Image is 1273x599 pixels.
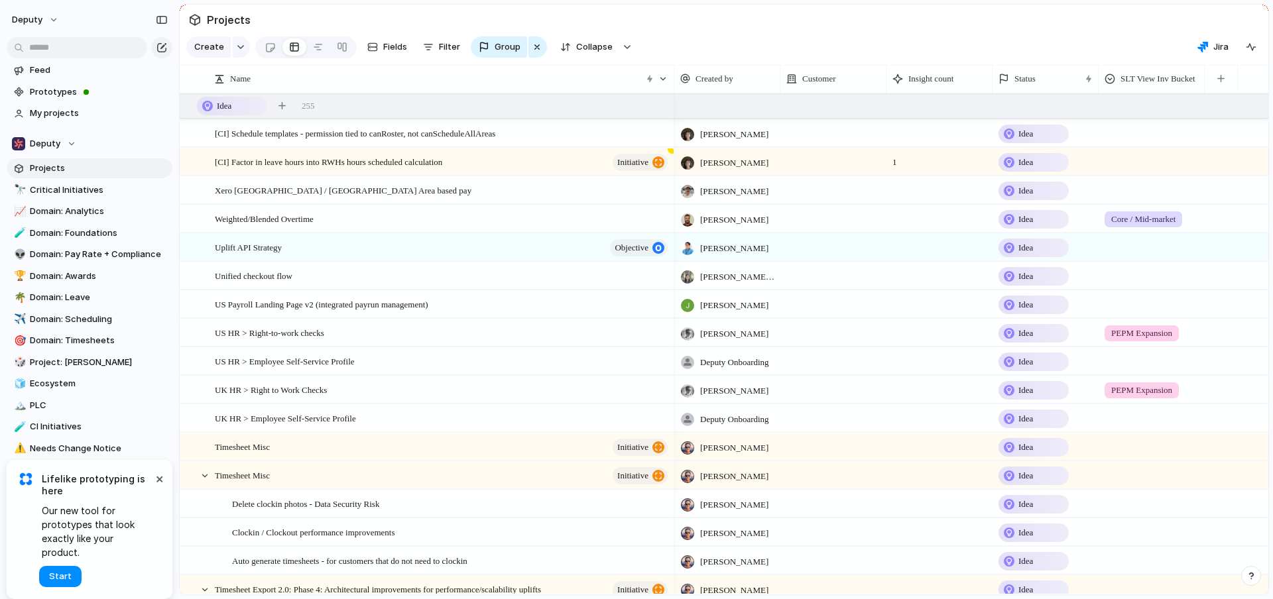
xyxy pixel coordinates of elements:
[30,420,168,433] span: CI Initiatives
[30,399,168,412] span: PLC
[1018,384,1033,397] span: Idea
[7,223,172,243] div: 🧪Domain: Foundations
[617,466,648,485] span: initiative
[439,40,460,54] span: Filter
[1111,327,1172,340] span: PEPM Expansion
[232,553,467,568] span: Auto generate timesheets - for customers that do not need to clockin
[204,8,253,32] span: Projects
[613,467,668,484] button: initiative
[7,460,172,480] div: 🎯Shipped this year
[1192,37,1234,57] button: Jira
[14,182,23,197] div: 🔭
[30,227,168,240] span: Domain: Foundations
[1018,555,1033,568] span: Idea
[215,125,495,140] span: [CI] Schedule templates - permission tied to canRoster, not canScheduleAllAreas
[1018,355,1033,368] span: Idea
[7,60,172,80] a: Feed
[7,439,172,459] a: ⚠️Needs Change Notice
[49,570,72,583] span: Start
[14,354,23,370] div: 🎲
[12,399,25,412] button: 🏔️
[30,313,168,326] span: Domain: Scheduling
[30,291,168,304] span: Domain: Leave
[471,36,527,58] button: Group
[700,213,768,227] span: [PERSON_NAME]
[7,245,172,264] div: 👽Domain: Pay Rate + Compliance
[30,334,168,347] span: Domain: Timesheets
[7,309,172,329] a: ✈️Domain: Scheduling
[12,420,25,433] button: 🧪
[215,353,355,368] span: US HR > Employee Self-Service Profile
[12,184,25,197] button: 🔭
[30,64,168,77] span: Feed
[700,299,768,312] span: [PERSON_NAME]
[215,182,471,197] span: Xero [GEOGRAPHIC_DATA] / [GEOGRAPHIC_DATA] Area based pay
[215,239,282,254] span: Uplift API Strategy
[215,581,541,596] span: Timesheet Export 2.0: Phase 4: Architectural improvements for performance/scalability uplifts
[7,417,172,437] a: 🧪CI Initiatives
[700,242,768,255] span: [PERSON_NAME]
[186,36,231,58] button: Create
[613,439,668,456] button: initiative
[495,40,520,54] span: Group
[215,154,442,169] span: [CI] Factor in leave hours into RWHs hours scheduled calculation
[802,72,836,85] span: Customer
[12,442,25,455] button: ⚠️
[215,268,292,283] span: Unified checkout flow
[7,374,172,394] div: 🧊Ecosystem
[700,441,768,455] span: [PERSON_NAME]
[576,40,613,54] span: Collapse
[700,327,768,341] span: [PERSON_NAME]
[615,239,648,257] span: objective
[12,13,42,27] span: deputy
[700,384,768,398] span: [PERSON_NAME]
[7,266,172,286] a: 🏆Domain: Awards
[362,36,412,58] button: Fields
[1018,327,1033,340] span: Idea
[700,470,768,483] span: [PERSON_NAME]
[6,9,66,30] button: deputy
[151,470,167,486] button: Dismiss
[1018,241,1033,254] span: Idea
[1111,384,1172,397] span: PEPM Expansion
[613,154,668,171] button: initiative
[700,128,768,141] span: [PERSON_NAME]
[7,82,172,102] a: Prototypes
[30,85,168,99] span: Prototypes
[700,555,768,569] span: [PERSON_NAME]
[908,72,953,85] span: Insight count
[14,376,23,392] div: 🧊
[700,356,769,369] span: Deputy Onboarding
[7,201,172,221] a: 📈Domain: Analytics
[700,498,768,512] span: [PERSON_NAME]
[12,313,25,326] button: ✈️
[30,442,168,455] span: Needs Change Notice
[7,288,172,307] a: 🌴Domain: Leave
[39,566,82,587] button: Start
[30,184,168,197] span: Critical Initiatives
[1018,213,1033,226] span: Idea
[7,180,172,200] a: 🔭Critical Initiatives
[30,248,168,261] span: Domain: Pay Rate + Compliance
[7,353,172,372] a: 🎲Project: [PERSON_NAME]
[30,137,60,150] span: Deputy
[215,410,356,425] span: UK HR > Employee Self-Service Profile
[7,331,172,351] a: 🎯Domain: Timesheets
[14,419,23,435] div: 🧪
[1018,526,1033,539] span: Idea
[30,205,168,218] span: Domain: Analytics
[700,156,768,170] span: [PERSON_NAME]
[700,185,768,198] span: [PERSON_NAME]
[1018,583,1033,596] span: Idea
[700,413,769,426] span: Deputy Onboarding
[418,36,465,58] button: Filter
[696,72,733,85] span: Created by
[1018,469,1033,482] span: Idea
[232,496,379,511] span: Delete clockin photos - Data Security Risk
